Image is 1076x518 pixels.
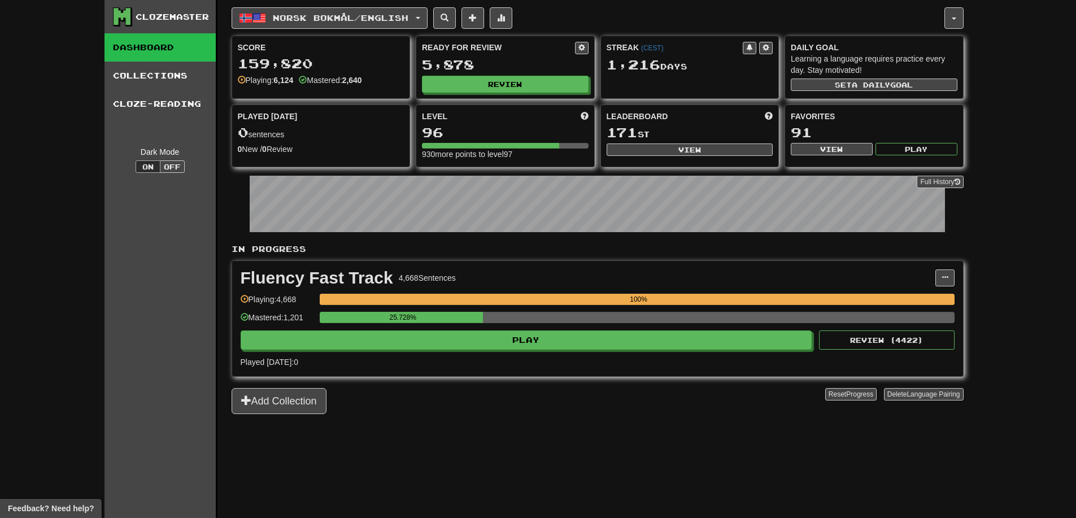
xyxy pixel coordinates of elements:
[422,111,447,122] span: Level
[104,62,216,90] a: Collections
[323,312,483,323] div: 25.728%
[490,7,512,29] button: More stats
[791,143,873,155] button: View
[241,358,298,367] span: Played [DATE]: 0
[241,312,314,330] div: Mastered: 1,201
[273,13,408,23] span: Norsk bokmål / English
[607,58,773,72] div: Day s
[262,145,267,154] strong: 0
[238,143,404,155] div: New / Review
[907,390,960,398] span: Language Pairing
[422,42,575,53] div: Ready for Review
[422,76,589,93] button: Review
[241,330,812,350] button: Play
[238,56,404,71] div: 159,820
[422,58,589,72] div: 5,878
[433,7,456,29] button: Search sentences
[241,294,314,312] div: Playing: 4,668
[607,124,638,140] span: 171
[323,294,955,305] div: 100%
[104,90,216,118] a: Cloze-Reading
[461,7,484,29] button: Add sentence to collection
[641,44,664,52] a: (CEST)
[136,11,209,23] div: Clozemaster
[113,146,207,158] div: Dark Mode
[136,160,160,173] button: On
[238,124,249,140] span: 0
[241,269,393,286] div: Fluency Fast Track
[607,125,773,140] div: st
[299,75,361,86] div: Mastered:
[607,56,660,72] span: 1,216
[884,388,964,401] button: DeleteLanguage Pairing
[765,111,773,122] span: This week in points, UTC
[238,145,242,154] strong: 0
[825,388,877,401] button: ResetProgress
[791,125,957,140] div: 91
[104,33,216,62] a: Dashboard
[607,143,773,156] button: View
[422,149,589,160] div: 930 more points to level 97
[917,176,963,188] a: Full History
[791,42,957,53] div: Daily Goal
[238,111,298,122] span: Played [DATE]
[581,111,589,122] span: Score more points to level up
[875,143,957,155] button: Play
[791,111,957,122] div: Favorites
[238,125,404,140] div: sentences
[238,42,404,53] div: Score
[160,160,185,173] button: Off
[273,76,293,85] strong: 6,124
[232,7,428,29] button: Norsk bokmål/English
[232,388,326,414] button: Add Collection
[791,79,957,91] button: Seta dailygoal
[342,76,362,85] strong: 2,640
[852,81,890,89] span: a daily
[232,243,964,255] p: In Progress
[238,75,294,86] div: Playing:
[607,42,743,53] div: Streak
[846,390,873,398] span: Progress
[607,111,668,122] span: Leaderboard
[791,53,957,76] div: Learning a language requires practice every day. Stay motivated!
[422,125,589,140] div: 96
[8,503,94,514] span: Open feedback widget
[399,272,456,284] div: 4,668 Sentences
[819,330,955,350] button: Review (4422)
